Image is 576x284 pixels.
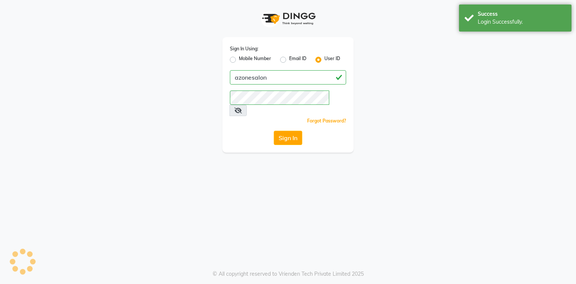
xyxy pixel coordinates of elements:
[274,131,302,145] button: Sign In
[239,55,271,64] label: Mobile Number
[478,18,566,26] div: Login Successfully.
[258,8,318,30] img: logo1.svg
[230,45,258,52] label: Sign In Using:
[289,55,306,64] label: Email ID
[230,91,329,105] input: Username
[230,70,346,85] input: Username
[307,118,346,124] a: Forgot Password?
[324,55,340,64] label: User ID
[478,10,566,18] div: Success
